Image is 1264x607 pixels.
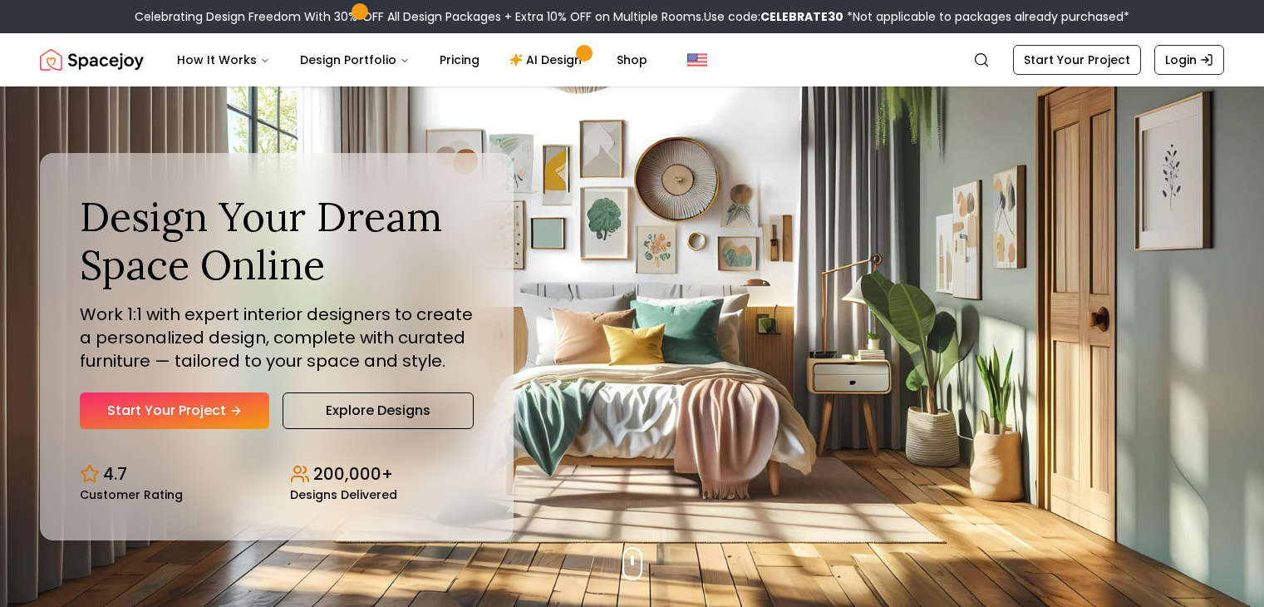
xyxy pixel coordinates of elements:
p: 4.7 [103,462,127,486]
nav: Global [40,33,1224,86]
a: Explore Designs [283,392,474,429]
button: Design Portfolio [287,43,423,76]
a: Start Your Project [80,392,269,429]
h1: Design Your Dream Space Online [80,193,474,289]
p: Work 1:1 with expert interior designers to create a personalized design, complete with curated fu... [80,303,474,373]
a: Start Your Project [1013,45,1141,75]
span: Use code: [704,8,843,25]
div: Celebrating Design Freedom With 30% OFF All Design Packages + Extra 10% OFF on Multiple Rooms. [135,8,1129,25]
a: Spacejoy [40,43,144,76]
a: AI Design [496,43,600,76]
p: 200,000+ [313,462,393,486]
img: Spacejoy Logo [40,43,144,76]
small: Customer Rating [80,489,183,501]
b: CELEBRATE30 [760,8,843,25]
img: United States [687,50,707,70]
span: *Not applicable to packages already purchased* [843,8,1129,25]
div: Design stats [80,449,474,501]
a: Login [1154,45,1224,75]
a: Pricing [426,43,493,76]
button: How It Works [164,43,283,76]
small: Designs Delivered [290,489,397,501]
a: Shop [603,43,661,76]
nav: Main [164,43,661,76]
